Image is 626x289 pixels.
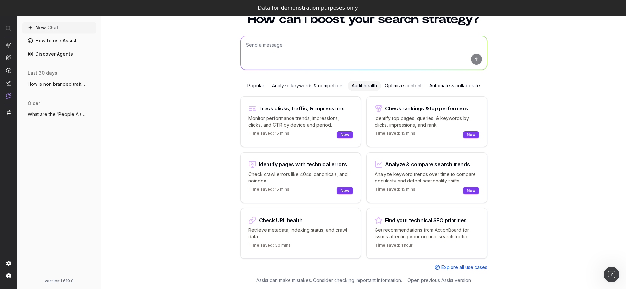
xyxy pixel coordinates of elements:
[6,81,11,86] img: Studio
[22,22,96,33] button: New Chat
[348,81,381,91] div: Audit health
[375,187,415,195] p: 15 mins
[248,227,353,240] p: Retrieve metadata, indexing status, and crawl data.
[25,278,93,284] div: version: 1.619.0
[22,109,96,120] button: What are the 'People Also Ask' questions
[375,131,415,139] p: 15 mins
[6,55,11,60] img: Intelligence
[375,243,400,248] span: Time saved:
[22,36,96,46] a: How to use Assist
[381,81,426,91] div: Optimize content
[375,227,479,240] p: Get recommendations from ActionBoard for issues affecting your organic search traffic.
[6,68,11,73] img: Activation
[6,42,11,48] img: Analytics
[248,131,274,136] span: Time saved:
[375,115,479,128] p: Identify top pages, queries, & keywords by clicks, impressions, and rank.
[337,187,353,194] div: New
[28,100,40,107] span: older
[463,187,479,194] div: New
[407,277,471,284] a: Open previous Assist version
[375,171,479,184] p: Analyze keyword trends over time to compare popularity and detect seasonality shifts.
[22,79,96,89] button: How is non branded traffic trending YoY
[6,273,11,278] img: My account
[6,93,11,99] img: Assist
[248,243,290,251] p: 30 mins
[259,162,347,167] div: Identify pages with technical errors
[7,110,11,115] img: Switch project
[385,162,470,167] div: Analyze & compare search trends
[248,131,289,139] p: 15 mins
[6,261,11,266] img: Setting
[463,131,479,138] div: New
[337,131,353,138] div: New
[426,81,484,91] div: Automate & collaborate
[258,5,358,11] div: Data for demonstration purposes only
[248,243,274,248] span: Time saved:
[248,171,353,184] p: Check crawl errors like 404s, canonicals, and noindex.
[268,81,348,91] div: Analyze keywords & competitors
[240,13,487,25] h1: How can I boost your search strategy?
[256,277,402,284] p: Assist can make mistakes. Consider checking important information.
[375,243,412,251] p: 1 hour
[441,264,487,271] span: Explore all use cases
[385,106,468,111] div: Check rankings & top performers
[248,115,353,128] p: Monitor performance trends, impressions, clicks, and CTR by device and period.
[604,267,619,282] iframe: Intercom live chat
[28,70,57,76] span: last 30 days
[22,49,96,59] a: Discover Agents
[28,81,85,87] span: How is non branded traffic trending YoY
[248,187,289,195] p: 15 mins
[28,111,85,118] span: What are the 'People Also Ask' questions
[243,81,268,91] div: Popular
[248,187,274,192] span: Time saved:
[385,218,467,223] div: Find your technical SEO priorities
[259,218,303,223] div: Check URL health
[375,131,400,136] span: Time saved:
[259,106,345,111] div: Track clicks, traffic, & impressions
[375,187,400,192] span: Time saved:
[435,264,487,271] a: Explore all use cases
